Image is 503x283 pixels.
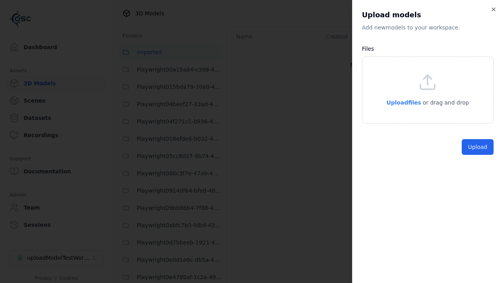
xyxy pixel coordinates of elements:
[421,98,469,107] p: or drag and drop
[386,99,421,106] span: Upload files
[362,9,494,20] h2: Upload models
[462,139,494,155] button: Upload
[362,46,374,52] label: Files
[362,24,494,31] p: Add new model s to your workspace.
